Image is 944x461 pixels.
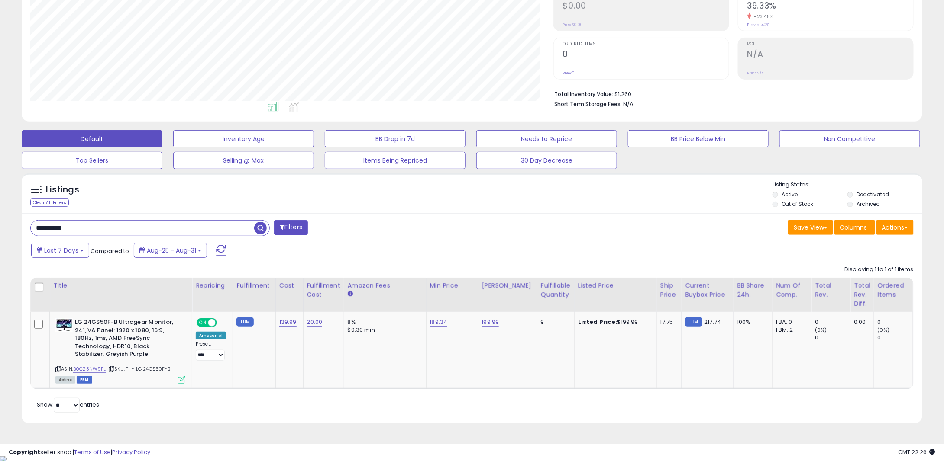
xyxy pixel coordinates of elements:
div: Num of Comp. [776,281,808,299]
div: Total Rev. [815,281,847,299]
span: Compared to: [91,247,130,255]
div: Title [53,281,188,290]
div: 0.00 [854,318,867,326]
b: Total Inventory Value: [555,90,614,98]
button: BB Price Below Min [628,130,769,147]
label: Active [782,191,798,198]
div: $199.99 [578,318,650,326]
div: Ordered Items [878,281,909,299]
h2: $0.00 [563,1,729,13]
button: 30 Day Decrease [476,152,617,169]
li: $1,260 [555,88,908,99]
button: Top Sellers [22,152,162,169]
span: Last 7 Days [44,246,78,255]
div: Min Price [430,281,475,290]
h5: Listings [46,184,79,196]
a: Terms of Use [74,448,111,456]
small: FBM [685,317,702,327]
div: BB Share 24h. [737,281,769,299]
div: 8% [348,318,420,326]
button: Actions [876,220,914,235]
div: 17.75 [660,318,675,326]
div: FBM: 2 [776,326,805,334]
a: Privacy Policy [112,448,150,456]
button: Save View [788,220,833,235]
div: Current Buybox Price [685,281,730,299]
button: Aug-25 - Aug-31 [134,243,207,258]
span: OFF [216,319,230,327]
div: Amazon AI [196,332,226,339]
h2: 0 [563,49,729,61]
span: ON [197,319,208,327]
div: Fulfillment Cost [307,281,340,299]
div: Clear All Filters [30,198,69,207]
strong: Copyright [9,448,40,456]
a: 20.00 [307,318,323,327]
div: Total Rev. Diff. [854,281,870,308]
img: 41H+8G3U8fL._SL40_.jpg [55,318,73,332]
button: BB Drop in 7d [325,130,466,147]
b: LG 24GS50F-B Ultragear Monitor, 24", VA Panel: 1920 x 1080, 16:9, 180Hz, 1ms, AMD FreeSync Techno... [75,318,180,361]
span: Show: entries [37,400,99,409]
div: Listed Price [578,281,653,290]
small: -23.48% [751,13,774,20]
small: FBM [236,317,253,327]
label: Out of Stock [782,200,814,208]
button: Filters [274,220,308,235]
div: 0 [815,318,850,326]
b: Short Term Storage Fees: [555,100,622,108]
small: Amazon Fees. [348,290,353,298]
small: Prev: $0.00 [563,22,583,27]
span: 2025-09-8 22:26 GMT [899,448,935,456]
label: Deactivated [857,191,889,198]
div: [PERSON_NAME] [482,281,533,290]
small: (0%) [815,327,827,333]
span: All listings currently available for purchase on Amazon [55,376,75,384]
div: Repricing [196,281,229,290]
span: FBM [77,376,92,384]
span: Aug-25 - Aug-31 [147,246,196,255]
span: 217.74 [705,318,721,326]
button: Selling @ Max [173,152,314,169]
button: Inventory Age [173,130,314,147]
small: (0%) [878,327,890,333]
div: 9 [541,318,568,326]
span: | SKU: TH- LG 24GS50F-B [107,365,170,372]
div: Preset: [196,341,226,361]
p: Listing States: [773,181,922,189]
button: Items Being Repriced [325,152,466,169]
a: 199.99 [482,318,499,327]
div: 100% [737,318,766,326]
span: N/A [624,100,634,108]
span: Ordered Items [563,42,729,47]
div: Fulfillment [236,281,272,290]
button: Non Competitive [779,130,920,147]
div: Amazon Fees [348,281,423,290]
a: 139.99 [279,318,297,327]
div: ASIN: [55,318,185,382]
div: 0 [815,334,850,342]
div: 0 [878,334,913,342]
a: B0CZ3NW9PL [73,365,106,373]
button: Last 7 Days [31,243,89,258]
small: Prev: 0 [563,70,575,76]
h2: 39.33% [747,1,913,13]
button: Columns [834,220,875,235]
div: 0 [878,318,913,326]
div: $0.30 min [348,326,420,334]
b: Listed Price: [578,318,617,326]
span: Columns [840,223,867,232]
button: Default [22,130,162,147]
label: Archived [857,200,880,208]
div: Fulfillable Quantity [541,281,571,299]
button: Needs to Reprice [476,130,617,147]
div: Displaying 1 to 1 of 1 items [845,266,914,274]
small: Prev: N/A [747,70,764,76]
div: seller snap | | [9,448,150,457]
div: FBA: 0 [776,318,805,326]
h2: N/A [747,49,913,61]
small: Prev: 51.40% [747,22,769,27]
span: ROI [747,42,913,47]
div: Ship Price [660,281,678,299]
a: 189.34 [430,318,448,327]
